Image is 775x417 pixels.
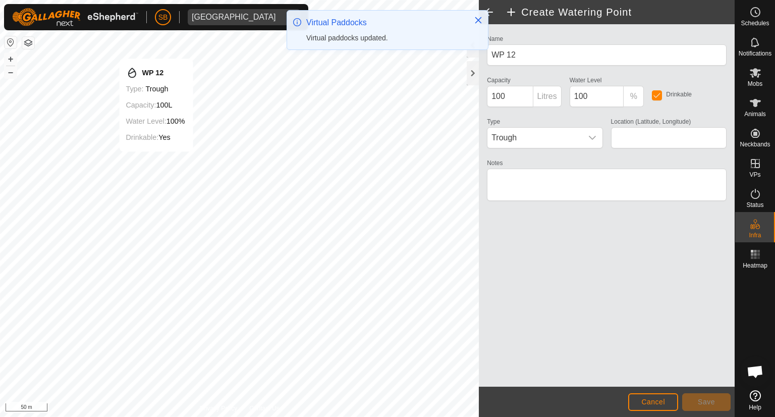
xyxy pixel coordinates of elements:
span: VPs [749,172,760,178]
a: Privacy Policy [200,404,238,413]
label: Drinkable: [126,133,158,141]
span: Trough [487,128,582,148]
button: Reset Map [5,36,17,48]
label: Water Level [570,76,602,85]
label: Drinkable [666,91,692,97]
span: Cancel [641,398,665,406]
label: Name [487,34,503,43]
span: Heatmap [743,263,767,269]
label: Type [487,117,500,126]
button: Save [682,393,731,411]
label: Capacity: [126,101,156,109]
input: 0 [570,86,624,107]
img: Gallagher Logo [12,8,138,26]
p-inputgroup-addon: Litres [533,86,562,107]
div: Open chat [740,356,770,387]
button: Map Layers [22,37,34,49]
label: Water Level: [126,117,166,125]
button: – [5,66,17,78]
a: Contact Us [249,404,279,413]
label: Notes [487,159,503,168]
span: Infra [749,232,761,238]
label: Type: [126,85,143,93]
button: + [5,53,17,65]
span: trough [145,85,168,93]
div: Virtual Paddocks [306,17,464,29]
div: WP 12 [126,67,185,79]
span: Animals [744,111,766,117]
span: SB [158,12,168,23]
div: 100L [126,99,185,111]
p-inputgroup-addon: % [624,86,644,107]
a: Help [735,386,775,414]
span: Notifications [739,50,771,57]
div: Yes [126,131,185,143]
label: Capacity [487,76,511,85]
span: Mobs [748,81,762,87]
span: Status [746,202,763,208]
label: Location (Latitude, Longitude) [611,117,691,126]
span: Save [698,398,715,406]
span: Help [749,404,761,410]
span: Schedules [741,20,769,26]
button: Cancel [628,393,678,411]
div: 100% [126,115,185,127]
div: Virtual paddocks updated. [306,33,464,43]
h2: Create Watering Point [505,6,735,18]
div: dropdown trigger [582,128,602,148]
div: dropdown trigger [280,9,300,25]
span: Neckbands [740,141,770,147]
div: [GEOGRAPHIC_DATA] [192,13,276,21]
button: Close [471,13,485,27]
span: Tangihanga station [188,9,280,25]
